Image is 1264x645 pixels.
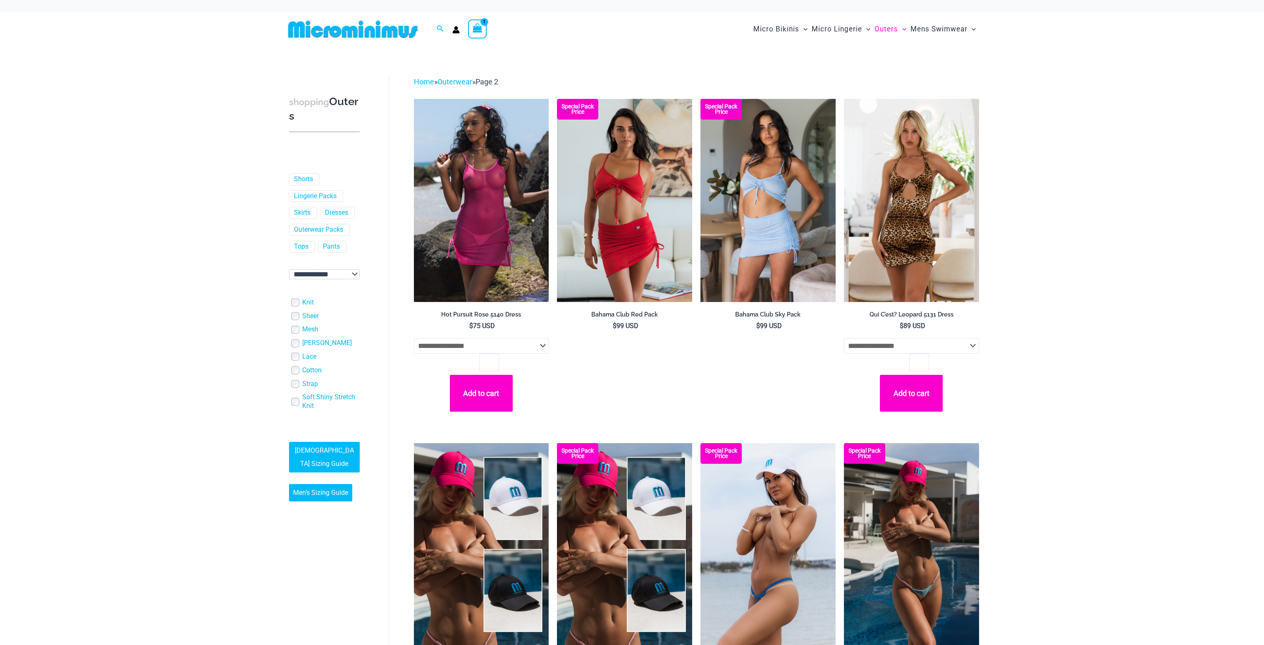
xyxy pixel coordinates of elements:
[910,19,968,40] span: Mens Swimwear
[756,322,760,330] span: $
[700,311,836,321] a: Bahama Club Sky Pack
[289,269,360,279] select: wpc-taxonomy-pa_color-745982
[968,19,976,40] span: Menu Toggle
[469,322,473,330] span: $
[812,19,862,40] span: Micro Lingerie
[450,375,513,412] button: Add to cart
[844,99,979,302] a: qui c'est leopard 5131 dress 01qui c'est leopard 5131 dress 04qui c'est leopard 5131 dress 04
[810,17,872,42] a: Micro LingerieMenu ToggleMenu Toggle
[452,26,460,34] a: Account icon link
[414,77,434,86] a: Home
[479,354,499,371] input: Product quantity
[880,375,943,412] button: Add to cart
[750,15,980,43] nav: Site Navigation
[753,19,799,40] span: Micro Bikinis
[294,192,337,201] a: Lingerie Packs
[414,311,549,319] h2: Hot Pursuit Rose 5140 Dress
[302,352,316,361] a: Lace
[475,77,498,86] span: Page 2
[557,311,692,319] h2: Bahama Club Red Pack
[414,77,498,86] span: » »
[557,311,692,321] a: Bahama Club Red Pack
[289,442,360,472] a: [DEMOGRAPHIC_DATA] Sizing Guide
[294,175,313,184] a: Shorts
[844,311,979,321] a: Qui C’est? Leopard 5131 Dress
[289,95,360,123] h3: Outers
[875,19,898,40] span: Outers
[613,322,638,330] bdi: 99 USD
[437,77,472,86] a: Outerwear
[908,17,978,42] a: Mens SwimwearMenu ToggleMenu Toggle
[468,19,487,38] a: View Shopping Cart, 1 items
[557,104,598,115] b: Special Pack Price
[700,311,836,319] h2: Bahama Club Sky Pack
[799,19,808,40] span: Menu Toggle
[302,339,352,348] a: [PERSON_NAME]
[323,242,340,251] a: Pants
[302,380,318,388] a: Strap
[700,99,836,302] a: Bahama Club Sky 9170 Crop Top 5404 Skirt 01 Bahama Club Sky 9170 Crop Top 5404 Skirt 06Bahama Clu...
[302,366,322,375] a: Cotton
[557,99,692,302] a: Bahama Club Red 9170 Crop Top 5404 Skirt 01 Bahama Club Red 9170 Crop Top 5404 Skirt 05Bahama Clu...
[294,209,311,217] a: Skirts
[756,322,782,330] bdi: 99 USD
[700,448,742,459] b: Special Pack Price
[557,99,692,302] img: Bahama Club Red 9170 Crop Top 5404 Skirt 01
[469,322,495,330] bdi: 75 USD
[700,104,742,115] b: Special Pack Price
[437,24,444,34] a: Search icon link
[557,448,598,459] b: Special Pack Price
[844,99,979,302] img: qui c'est leopard 5131 dress 01
[700,99,836,302] img: Bahama Club Sky 9170 Crop Top 5404 Skirt 01
[898,19,906,40] span: Menu Toggle
[289,484,352,501] a: Men’s Sizing Guide
[844,311,979,319] h2: Qui C’est? Leopard 5131 Dress
[325,209,348,217] a: Dresses
[302,298,314,307] a: Knit
[414,99,549,302] a: Hot Pursuit Rose 5140 Dress 01Hot Pursuit Rose 5140 Dress 12Hot Pursuit Rose 5140 Dress 12
[900,322,903,330] span: $
[285,20,421,38] img: MM SHOP LOGO FLAT
[613,322,616,330] span: $
[294,242,308,251] a: Tops
[414,99,549,302] img: Hot Pursuit Rose 5140 Dress 01
[909,354,929,371] input: Product quantity
[751,17,810,42] a: Micro BikinisMenu ToggleMenu Toggle
[900,322,925,330] bdi: 89 USD
[302,393,360,410] a: Soft Shiny Stretch Knit
[844,448,885,459] b: Special Pack Price
[302,312,319,321] a: Sheer
[294,225,343,234] a: Outerwear Packs
[414,311,549,321] a: Hot Pursuit Rose 5140 Dress
[302,325,318,334] a: Mesh
[872,17,908,42] a: OutersMenu ToggleMenu Toggle
[289,97,329,107] span: shopping
[862,19,870,40] span: Menu Toggle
